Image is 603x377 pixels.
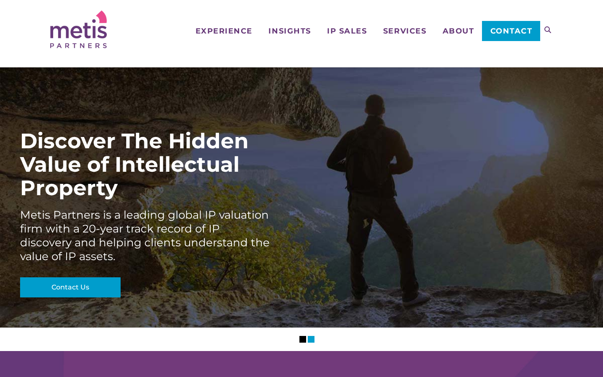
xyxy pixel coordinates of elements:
[196,27,253,35] span: Experience
[20,208,271,263] div: Metis Partners is a leading global IP valuation firm with a 20-year track record of IP discovery ...
[268,27,311,35] span: Insights
[308,336,314,343] li: Slider Page 2
[490,27,533,35] span: Contact
[50,10,107,48] img: Metis Partners
[482,21,540,41] a: Contact
[299,336,306,343] li: Slider Page 1
[443,27,474,35] span: About
[20,277,121,297] a: Contact Us
[327,27,367,35] span: IP Sales
[383,27,426,35] span: Services
[20,129,271,200] div: Discover The Hidden Value of Intellectual Property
